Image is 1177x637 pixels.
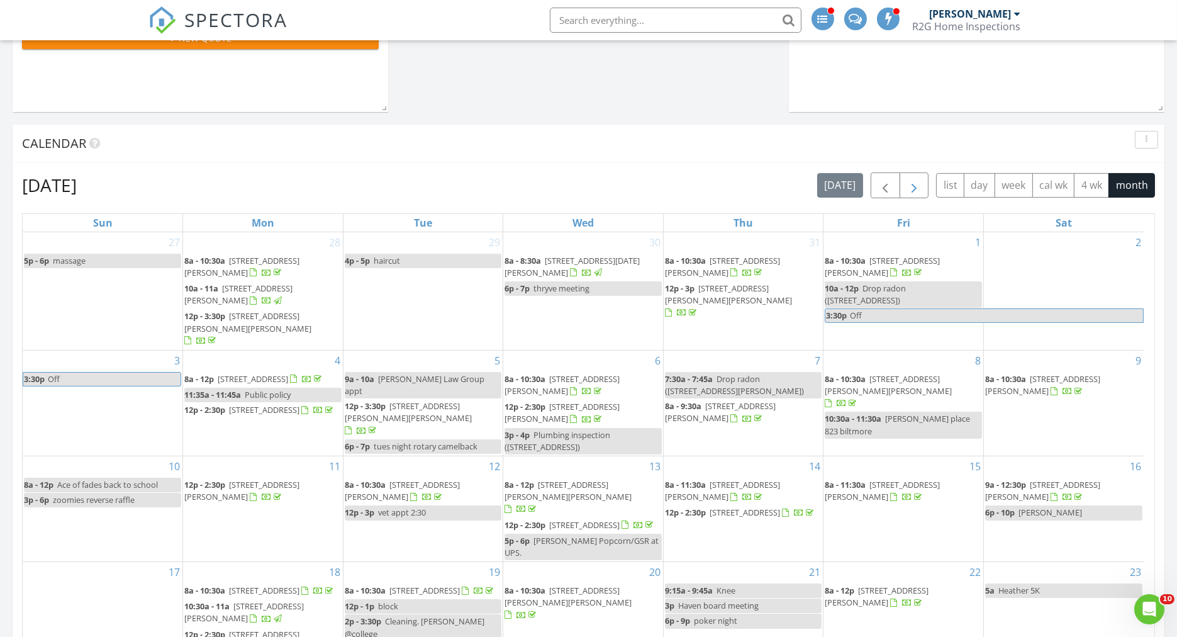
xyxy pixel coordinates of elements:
span: [STREET_ADDRESS][PERSON_NAME] [665,255,780,278]
span: 8a - 11:30a [665,479,706,490]
td: Go to August 3, 2025 [23,350,183,456]
button: cal wk [1032,173,1075,198]
a: 8a - 10:30a [STREET_ADDRESS] [345,583,502,599]
a: 8a - 8:30a [STREET_ADDRESS][DATE][PERSON_NAME] [505,255,640,278]
a: 8a - 10:30a [STREET_ADDRESS] [345,585,496,596]
td: Go to August 2, 2025 [983,232,1144,351]
a: Saturday [1053,214,1074,232]
span: [STREET_ADDRESS][PERSON_NAME] [825,479,940,502]
a: 10a - 11a [STREET_ADDRESS][PERSON_NAME] [184,283,293,306]
a: 8a - 10:30a [STREET_ADDRESS][PERSON_NAME] [184,255,299,278]
a: 8a - 10:30a [STREET_ADDRESS][PERSON_NAME] [665,255,780,278]
span: [STREET_ADDRESS][PERSON_NAME] [345,479,460,502]
span: 6p - 10p [985,507,1015,518]
span: 6p - 7p [505,283,530,294]
span: 9a - 10a [345,373,374,385]
span: 3p [665,600,674,611]
span: haircut [374,255,400,266]
input: Search everything... [550,8,801,33]
span: 7:30a - 7:45a [665,373,713,385]
a: Go to August 4, 2025 [332,351,343,371]
button: Previous month [871,172,900,198]
td: Go to July 30, 2025 [503,232,664,351]
span: 12p - 3:30p [184,310,225,322]
span: [STREET_ADDRESS][PERSON_NAME] [184,255,299,278]
a: 10:30a - 11a [STREET_ADDRESS][PERSON_NAME] [184,600,304,624]
span: Off [850,310,862,321]
span: 8a - 10:30a [345,585,386,596]
a: Go to August 2, 2025 [1133,232,1144,252]
a: Go to August 7, 2025 [812,351,823,371]
a: 8a - 11:30a [STREET_ADDRESS][PERSON_NAME] [665,478,822,505]
a: Go to August 17, 2025 [166,562,182,582]
span: [STREET_ADDRESS][PERSON_NAME] [184,600,304,624]
span: massage [53,255,86,266]
span: 4p - 5p [345,255,370,266]
button: week [995,173,1033,198]
span: 8a - 10:30a [665,255,706,266]
a: 12p - 3p [STREET_ADDRESS][PERSON_NAME][PERSON_NAME] [665,283,792,318]
a: 8a - 10:30a [STREET_ADDRESS][PERSON_NAME][PERSON_NAME] [825,372,982,412]
span: 12p - 2:30p [184,479,225,490]
span: [PERSON_NAME] [1018,507,1082,518]
span: [STREET_ADDRESS][DATE][PERSON_NAME] [505,255,640,278]
span: 12p - 2:30p [505,519,545,531]
span: [PERSON_NAME] Popcorn/GSR at UPS. [505,535,659,558]
span: 8a - 12p [184,373,214,385]
a: 8a - 12p [STREET_ADDRESS][PERSON_NAME] [825,585,929,608]
span: [STREET_ADDRESS] [389,585,460,596]
span: 12p - 3p [665,283,694,294]
span: 6p - 7p [345,441,370,452]
span: 8a - 10:30a [985,373,1026,385]
span: 12p - 2:30p [665,507,706,518]
span: [STREET_ADDRESS][PERSON_NAME] [825,585,929,608]
a: SPECTORA [148,17,288,43]
span: [STREET_ADDRESS][PERSON_NAME] [985,373,1100,397]
a: 8a - 10:30a [STREET_ADDRESS][PERSON_NAME] [345,478,502,505]
td: Go to August 6, 2025 [503,350,664,456]
a: 8a - 10:30a [STREET_ADDRESS] [184,585,335,596]
span: 8a - 10:30a [184,255,225,266]
a: Go to July 31, 2025 [806,232,823,252]
span: [STREET_ADDRESS][PERSON_NAME] [505,401,620,424]
a: Go to August 14, 2025 [806,456,823,476]
span: 12p - 2:30p [505,401,545,412]
span: 8a - 9:30a [665,400,701,412]
span: [PERSON_NAME] Law Group appt [345,373,484,397]
span: [STREET_ADDRESS][PERSON_NAME] [985,479,1100,502]
a: Go to August 13, 2025 [647,456,663,476]
a: Monday [249,214,277,232]
span: 8a - 10:30a [825,373,866,385]
td: Go to July 31, 2025 [663,232,823,351]
button: month [1108,173,1155,198]
a: Go to August 21, 2025 [806,562,823,582]
button: day [964,173,995,198]
span: [STREET_ADDRESS][PERSON_NAME][PERSON_NAME] [825,373,952,397]
span: 8a - 10:30a [505,585,545,596]
a: 8a - 8:30a [STREET_ADDRESS][DATE][PERSON_NAME] [505,254,662,281]
a: 12p - 2:30p [STREET_ADDRESS][PERSON_NAME] [505,401,620,424]
td: Go to July 27, 2025 [23,232,183,351]
a: Go to July 29, 2025 [486,232,503,252]
a: 8a - 10:30a [STREET_ADDRESS][PERSON_NAME] [505,372,662,399]
a: Wednesday [570,214,596,232]
a: 8a - 10:30a [STREET_ADDRESS][PERSON_NAME] [505,373,620,397]
span: [STREET_ADDRESS] [229,585,299,596]
span: Drop radon ([STREET_ADDRESS][PERSON_NAME]) [665,373,804,397]
span: [STREET_ADDRESS][PERSON_NAME][PERSON_NAME] [505,479,632,502]
div: [PERSON_NAME] [930,8,1012,20]
a: 8a - 12p [STREET_ADDRESS][PERSON_NAME] [825,583,982,611]
a: 12p - 2:30p [STREET_ADDRESS] [184,403,342,418]
td: Go to August 8, 2025 [823,350,984,456]
a: Go to August 20, 2025 [647,562,663,582]
a: 12p - 2:30p [STREET_ADDRESS] [665,507,816,518]
a: Go to August 12, 2025 [486,456,503,476]
span: 8a - 10:30a [505,373,545,385]
td: Go to August 12, 2025 [343,456,503,562]
h2: [DATE] [22,172,77,198]
span: 8a - 11:30a [825,479,866,490]
span: zoomies reverse raffle [53,494,135,505]
td: Go to August 16, 2025 [983,456,1144,562]
iframe: Intercom live chat [1134,594,1164,624]
a: Go to August 5, 2025 [492,351,503,371]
